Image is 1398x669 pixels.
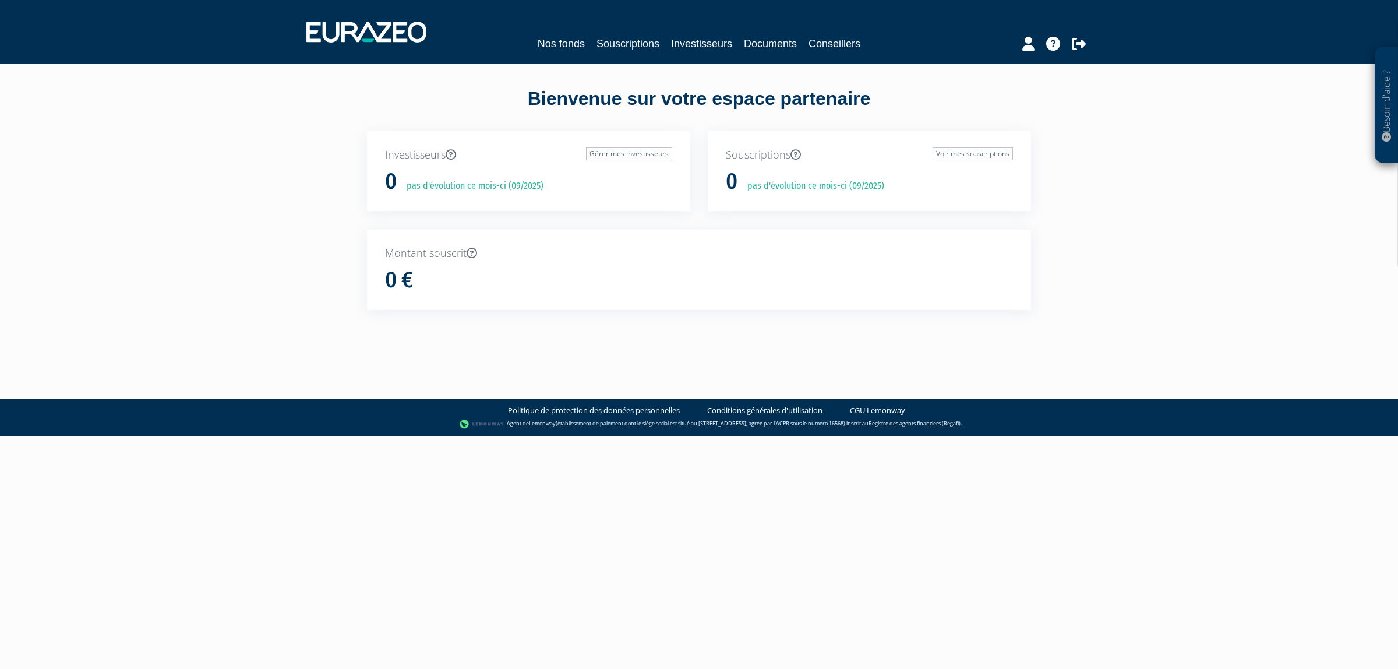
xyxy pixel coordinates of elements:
[726,147,1013,163] p: Souscriptions
[529,420,556,427] a: Lemonway
[596,36,659,52] a: Souscriptions
[12,418,1386,430] div: - Agent de (établissement de paiement dont le siège social est situé au [STREET_ADDRESS], agréé p...
[358,86,1040,131] div: Bienvenue sur votre espace partenaire
[306,22,426,43] img: 1732889491-logotype_eurazeo_blanc_rvb.png
[508,405,680,416] a: Politique de protection des données personnelles
[538,36,585,52] a: Nos fonds
[385,147,672,163] p: Investisseurs
[707,405,822,416] a: Conditions générales d'utilisation
[385,246,1013,261] p: Montant souscrit
[586,147,672,160] a: Gérer mes investisseurs
[744,36,797,52] a: Documents
[460,418,504,430] img: logo-lemonway.png
[933,147,1013,160] a: Voir mes souscriptions
[850,405,905,416] a: CGU Lemonway
[1380,53,1393,158] p: Besoin d'aide ?
[671,36,732,52] a: Investisseurs
[869,420,961,427] a: Registre des agents financiers (Regafi)
[398,179,543,193] p: pas d'évolution ce mois-ci (09/2025)
[726,170,737,194] h1: 0
[385,268,413,293] h1: 0 €
[809,36,860,52] a: Conseillers
[739,179,884,193] p: pas d'évolution ce mois-ci (09/2025)
[385,170,397,194] h1: 0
